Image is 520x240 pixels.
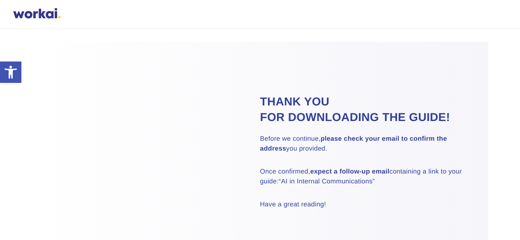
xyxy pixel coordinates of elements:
[279,178,375,185] em: “AI in Internal Communications”
[260,200,468,210] p: Have a great reading!
[310,168,390,175] strong: expect a follow-up email
[260,94,468,125] h2: Thank you for downloading the guide!
[260,135,447,152] strong: please check your email to confirm the address
[260,134,468,154] p: Before we continue, you provided.
[260,167,468,187] p: Once confirmed, containing a link to your guide:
